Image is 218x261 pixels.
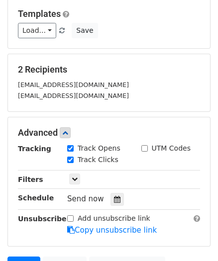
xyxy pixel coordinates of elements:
div: Widget de chat [168,213,218,261]
h5: 2 Recipients [18,64,200,75]
strong: Tracking [18,145,51,153]
strong: Unsubscribe [18,215,67,223]
label: Track Clicks [78,155,118,165]
label: Track Opens [78,143,120,154]
a: Templates [18,8,61,19]
button: Save [72,23,98,38]
small: [EMAIL_ADDRESS][DOMAIN_NAME] [18,81,129,88]
span: Send now [67,194,104,203]
a: Load... [18,23,56,38]
label: Add unsubscribe link [78,213,150,224]
strong: Schedule [18,194,54,202]
h5: Advanced [18,127,200,138]
small: [EMAIL_ADDRESS][DOMAIN_NAME] [18,92,129,99]
label: UTM Codes [152,143,191,154]
iframe: Chat Widget [168,213,218,261]
strong: Filters [18,175,43,183]
a: Copy unsubscribe link [67,226,157,235]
